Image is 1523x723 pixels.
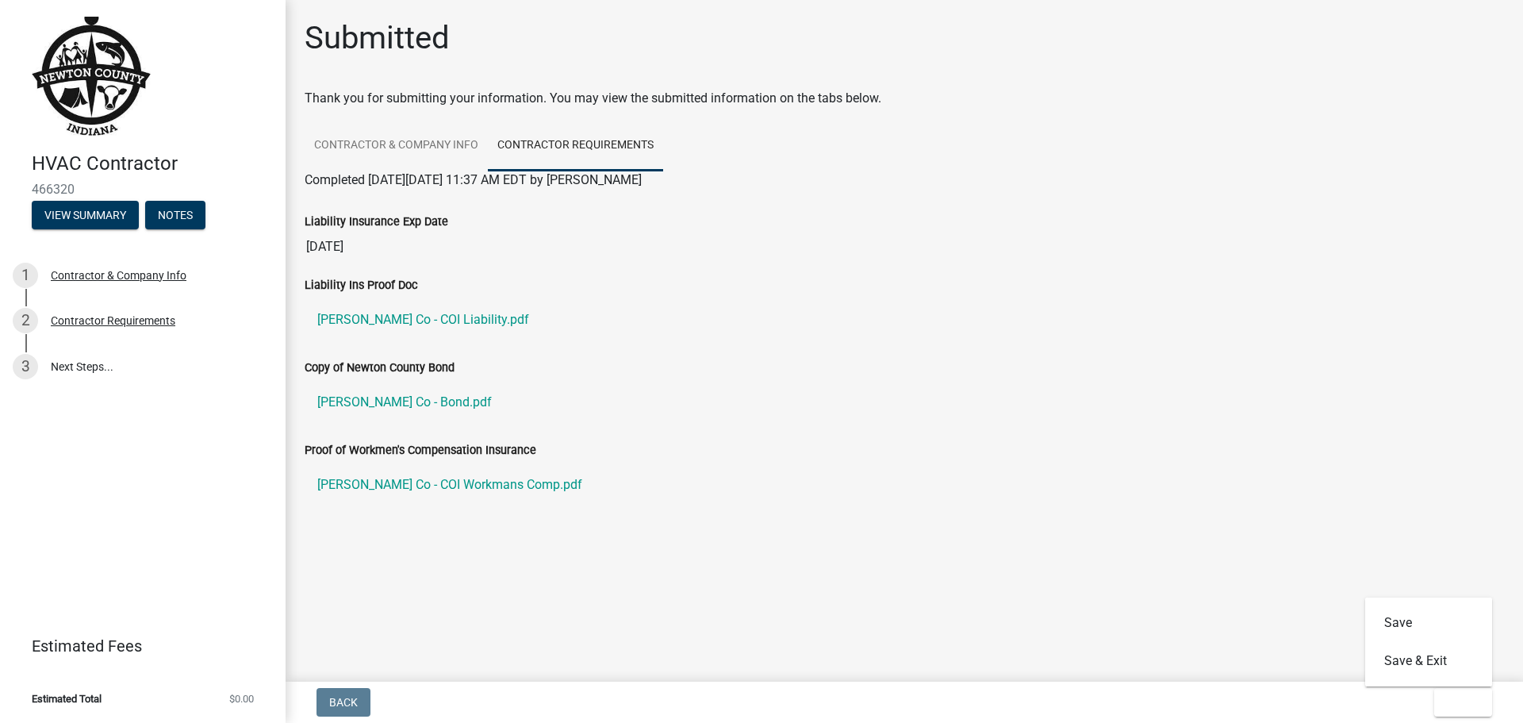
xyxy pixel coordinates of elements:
span: Exit [1447,696,1470,709]
button: View Summary [32,201,139,229]
div: Contractor Requirements [51,315,175,326]
div: Thank you for submitting your information. You may view the submitted information on the tabs below. [305,89,1504,108]
button: Notes [145,201,205,229]
a: [PERSON_NAME] Co - COI Liability.pdf [305,301,1504,339]
div: 1 [13,263,38,288]
div: Contractor & Company Info [51,270,186,281]
div: 3 [13,354,38,379]
label: Copy of Newton County Bond [305,363,455,374]
a: Estimated Fees [13,630,260,662]
a: [PERSON_NAME] Co - Bond.pdf [305,383,1504,421]
span: Completed [DATE][DATE] 11:37 AM EDT by [PERSON_NAME] [305,172,642,187]
button: Back [316,688,370,717]
button: Exit [1434,688,1492,717]
label: Liability Insurance Exp Date [305,217,448,228]
div: 2 [13,308,38,333]
img: Newton County, Indiana [32,17,151,136]
button: Save [1365,604,1492,642]
button: Save & Exit [1365,642,1492,680]
wm-modal-confirm: Notes [145,210,205,222]
span: Back [329,696,358,709]
div: Exit [1365,598,1492,686]
span: $0.00 [229,694,254,704]
a: [PERSON_NAME] Co - COI Workmans Comp.pdf [305,466,1504,504]
a: Contractor & Company Info [305,121,488,171]
h1: Submitted [305,19,450,57]
h4: HVAC Contractor [32,152,273,175]
label: Liability Ins Proof Doc [305,280,418,291]
span: Estimated Total [32,694,102,704]
a: Contractor Requirements [488,121,663,171]
wm-modal-confirm: Summary [32,210,139,222]
span: 466320 [32,182,254,197]
label: Proof of Workmen's Compensation Insurance [305,445,536,456]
